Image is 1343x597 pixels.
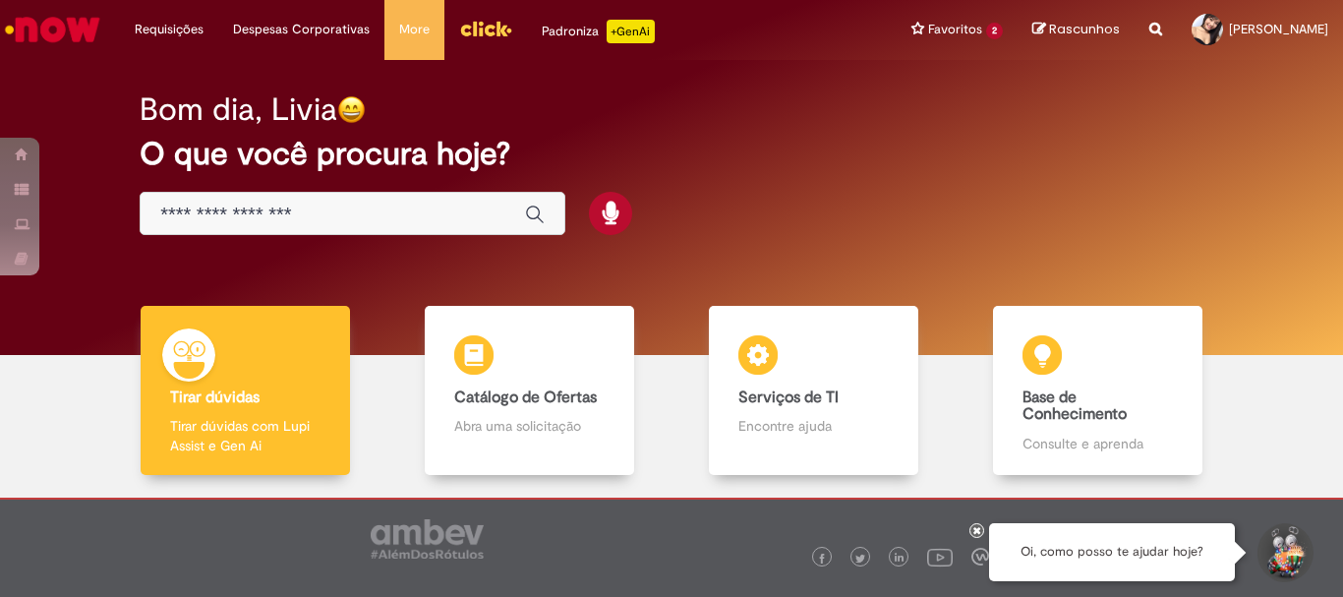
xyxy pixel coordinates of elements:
[1022,388,1127,425] b: Base de Conhecimento
[337,95,366,124] img: happy-face.png
[989,523,1235,581] div: Oi, como posso te ajudar hoje?
[140,92,337,127] h2: Bom dia, Livia
[671,306,956,476] a: Serviços de TI Encontre ajuda
[1255,523,1314,582] button: Iniciar Conversa de Suporte
[927,544,953,569] img: logo_footer_youtube.png
[371,519,484,559] img: logo_footer_ambev_rotulo_gray.png
[1229,21,1328,37] span: [PERSON_NAME]
[738,416,888,436] p: Encontre ajuda
[542,20,655,43] div: Padroniza
[170,388,260,407] b: Tirar dúvidas
[459,14,512,43] img: click_logo_yellow_360x200.png
[1022,434,1172,453] p: Consulte e aprenda
[103,306,387,476] a: Tirar dúvidas Tirar dúvidas com Lupi Assist e Gen Ai
[2,10,103,49] img: ServiceNow
[1049,20,1120,38] span: Rascunhos
[956,306,1240,476] a: Base de Conhecimento Consulte e aprenda
[387,306,671,476] a: Catálogo de Ofertas Abra uma solicitação
[971,548,989,566] img: logo_footer_workplace.png
[986,23,1003,39] span: 2
[140,137,1203,171] h2: O que você procura hoje?
[399,20,430,39] span: More
[607,20,655,43] p: +GenAi
[233,20,370,39] span: Despesas Corporativas
[1032,21,1120,39] a: Rascunhos
[817,554,827,564] img: logo_footer_facebook.png
[928,20,982,39] span: Favoritos
[454,388,597,407] b: Catálogo de Ofertas
[135,20,204,39] span: Requisições
[738,388,839,407] b: Serviços de TI
[855,554,865,564] img: logo_footer_twitter.png
[895,553,905,565] img: logo_footer_linkedin.png
[454,416,604,436] p: Abra uma solicitação
[170,416,320,455] p: Tirar dúvidas com Lupi Assist e Gen Ai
